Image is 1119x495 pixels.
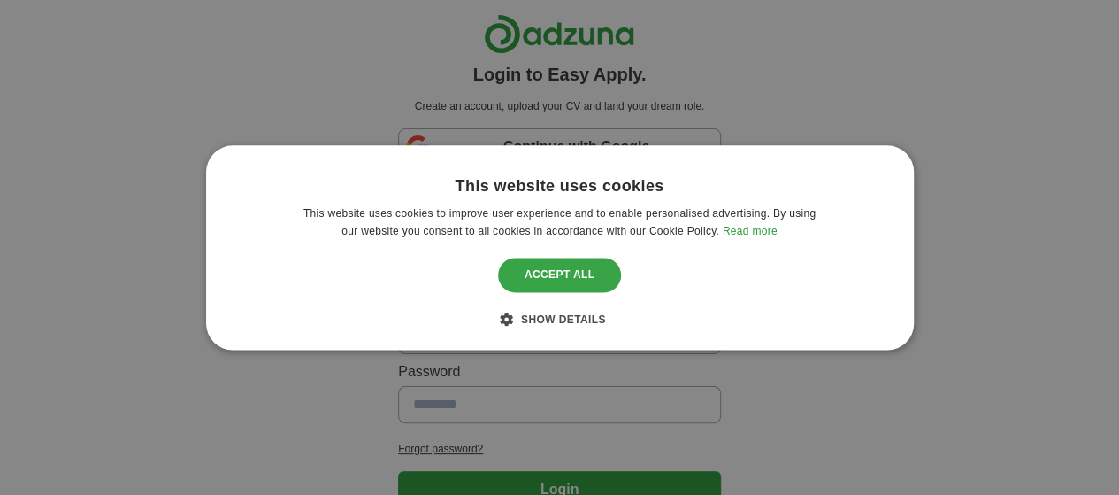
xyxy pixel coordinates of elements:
a: Read more, opens a new window [723,225,778,237]
span: Show details [521,313,606,326]
div: Accept all [498,259,622,292]
div: Show details [513,310,606,328]
div: Cookie consent dialog [206,145,914,350]
div: This website uses cookies [455,176,663,197]
span: This website uses cookies to improve user experience and to enable personalised advertising. By u... [303,207,816,237]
